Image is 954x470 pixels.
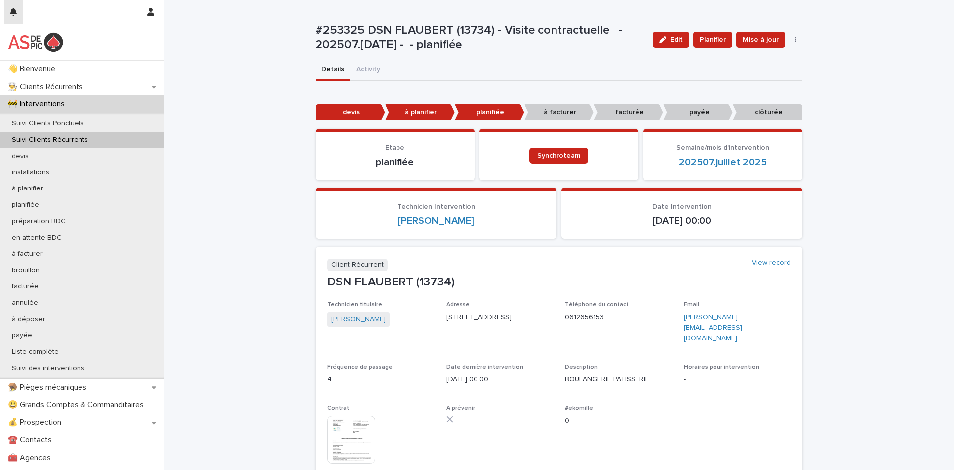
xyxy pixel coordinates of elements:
[385,144,404,151] span: Etape
[679,156,767,168] a: 202507.juillet 2025
[4,136,96,144] p: Suivi Clients Récurrents
[4,299,46,307] p: annulée
[385,104,455,121] p: à planifier
[327,259,388,271] p: Client Récurrent
[446,375,553,385] p: [DATE] 00:00
[684,375,791,385] p: -
[684,314,742,342] a: [PERSON_NAME][EMAIL_ADDRESS][DOMAIN_NAME]
[446,364,523,370] span: Date dernière intervention
[4,418,69,427] p: 💰 Prospection
[327,405,349,411] span: Contrat
[752,259,791,267] a: View record
[350,60,386,81] button: Activity
[537,152,580,159] span: Synchroteam
[684,302,699,308] span: Email
[594,104,663,121] p: facturée
[676,144,769,151] span: Semaine/mois d'intervention
[4,201,47,209] p: planifiée
[327,364,393,370] span: Fréquence de passage
[693,32,732,48] button: Planifier
[446,405,475,411] span: A prévenir
[4,400,152,410] p: 😃 Grands Comptes & Commanditaires
[397,203,475,210] span: Technicien Intervention
[565,302,629,308] span: Téléphone du contact
[4,82,91,92] p: 👨‍🍳 Clients Récurrents
[736,32,785,48] button: Mise à jour
[663,104,733,121] p: payée
[4,364,92,373] p: Suivi des interventions
[4,331,40,340] p: payée
[4,185,51,193] p: à planifier
[316,60,350,81] button: Details
[4,64,63,74] p: 👋 Bienvenue
[446,302,470,308] span: Adresse
[565,416,672,426] p: 0
[565,312,672,323] p: 0612656153
[446,312,553,323] p: [STREET_ADDRESS]
[4,119,92,128] p: Suivi Clients Ponctuels
[4,315,53,324] p: à déposer
[670,36,683,43] span: Edit
[4,435,60,445] p: ☎️ Contacts
[652,203,712,210] span: Date Intervention
[653,32,689,48] button: Edit
[565,375,672,385] p: BOULANGERIE PATISSERIE
[4,234,70,242] p: en attente BDC
[524,104,594,121] p: à facturer
[4,217,74,226] p: préparation BDC
[316,23,645,52] p: #253325 DSN FLAUBERT (13734) - Visite contractuelle - 202507.[DATE] - - planifiée
[327,375,434,385] p: 4
[4,99,73,109] p: 🚧 Interventions
[4,348,67,356] p: Liste complète
[398,215,474,227] a: [PERSON_NAME]
[316,104,385,121] p: devis
[529,148,588,164] a: Synchroteam
[4,453,59,463] p: 🧰 Agences
[455,104,524,121] p: planifiée
[4,152,37,161] p: devis
[4,250,51,258] p: à facturer
[684,364,759,370] span: Horaires pour intervention
[565,364,598,370] span: Description
[733,104,802,121] p: clôturée
[743,35,779,45] span: Mise à jour
[4,266,48,275] p: brouillon
[8,32,63,52] img: yKcqic14S0S6KrLdrqO6
[327,275,791,289] p: DSN FLAUBERT (13734)
[331,314,386,325] a: [PERSON_NAME]
[4,383,94,392] p: 🪤 Pièges mécaniques
[327,156,463,168] p: planifiée
[573,215,791,227] p: [DATE] 00:00
[700,35,726,45] span: Planifier
[565,405,593,411] span: #ekomille
[4,168,57,177] p: installations
[327,302,382,308] span: Technicien titulaire
[4,282,47,291] p: facturée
